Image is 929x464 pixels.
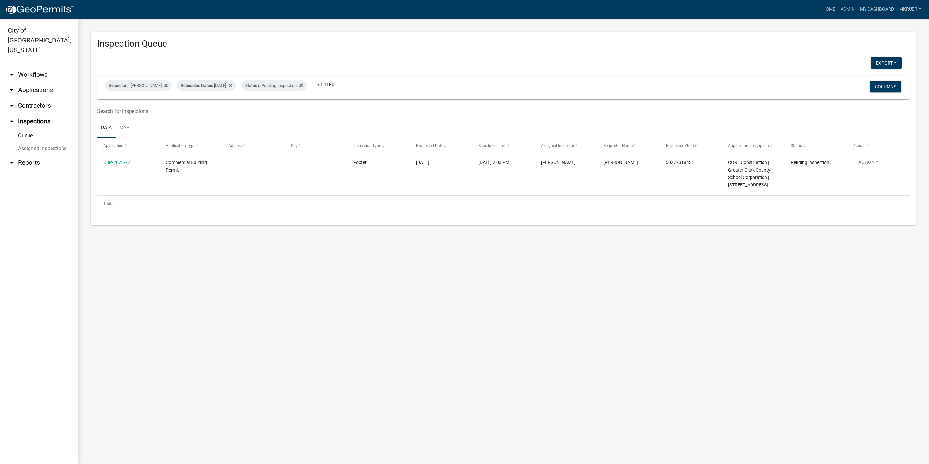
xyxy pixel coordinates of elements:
[177,80,236,91] div: is [DATE]
[472,138,535,154] datatable-header-cell: Scheduled Time
[410,138,472,154] datatable-header-cell: Requested Date
[160,138,222,154] datatable-header-cell: Application Type
[347,138,410,154] datatable-header-cell: Inspection Type
[103,160,130,165] a: CBP-2025-77
[541,143,574,148] span: Assigned Inspector
[97,104,773,118] input: Search for inspections
[103,143,123,148] span: Application
[416,160,429,165] span: 09/22/2025
[97,196,910,212] div: 1 total
[728,160,770,187] span: CORE Construction | Greater Clark County School Corporation | 5300 State Road 62
[847,138,910,154] datatable-header-cell: Actions
[353,160,367,165] span: Footer
[228,143,243,148] span: Address
[8,86,16,94] i: arrow_drop_down
[478,143,506,148] span: Scheduled Time
[659,138,722,154] datatable-header-cell: Requestor Phone
[728,143,769,148] span: Application Description
[166,160,207,173] span: Commercial Building Permit
[785,138,847,154] datatable-header-cell: Status
[857,3,897,16] a: My Dashboard
[791,143,802,148] span: Status
[870,81,901,92] button: Columns
[820,3,838,16] a: Home
[416,143,443,148] span: Requested Date
[541,160,576,165] span: Mike Kruer
[853,159,884,168] button: Action
[241,80,307,91] div: is Pending Inspection
[285,138,347,154] datatable-header-cell: City
[353,143,381,148] span: Inspection Type
[291,143,298,148] span: City
[597,138,659,154] datatable-header-cell: Requestor Name
[312,79,340,90] a: + Filter
[8,71,16,78] i: arrow_drop_down
[105,80,172,91] div: is [PERSON_NAME]
[222,138,285,154] datatable-header-cell: Address
[245,83,257,88] span: Status
[853,143,866,148] span: Actions
[897,3,924,16] a: mkruer
[871,57,902,69] button: Export
[666,160,692,165] span: 5027731843
[8,102,16,110] i: arrow_drop_down
[478,159,529,166] div: [DATE] 2:00 PM
[166,143,195,148] span: Application Type
[534,138,597,154] datatable-header-cell: Assigned Inspector
[116,118,133,138] a: Map
[722,138,785,154] datatable-header-cell: Application Description
[97,38,910,49] h3: Inspection Queue
[791,160,829,165] span: Pending Inspection
[8,117,16,125] i: arrow_drop_up
[8,159,16,167] i: arrow_drop_down
[603,160,638,165] span: Mike Kruer
[181,83,210,88] span: Scheduled Date
[97,138,160,154] datatable-header-cell: Application
[666,143,695,148] span: Requestor Phone
[109,83,126,88] span: Inspector
[97,118,116,138] a: Data
[603,143,633,148] span: Requestor Name
[838,3,857,16] a: Admin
